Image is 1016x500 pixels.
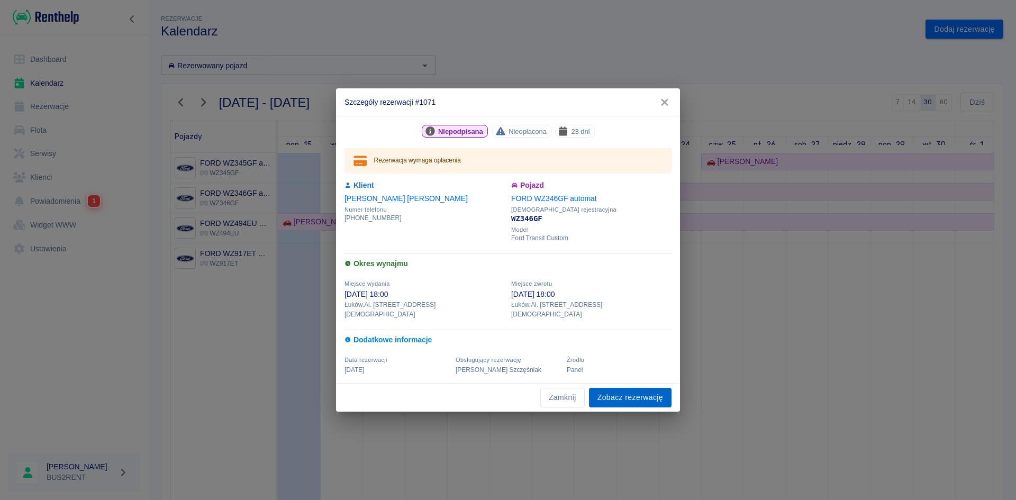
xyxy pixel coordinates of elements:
[344,213,505,223] p: [PHONE_NUMBER]
[511,180,672,191] h6: Pojazd
[511,300,672,319] p: Łuków , Al. [STREET_ADDRESS][DEMOGRAPHIC_DATA]
[344,357,387,363] span: Data rezerwacji
[511,194,597,203] a: FORD WZ346GF automat
[589,388,672,407] a: Zobacz rezerwację
[344,258,672,269] h6: Okres wynajmu
[567,357,584,363] span: Żrodło
[456,365,560,375] p: [PERSON_NAME] Szczęśniak
[511,206,672,213] span: [DEMOGRAPHIC_DATA] rejestracyjna
[511,233,672,243] p: Ford Transit Custom
[567,365,672,375] p: Panel
[567,126,594,137] span: 23 dni
[336,88,680,116] h2: Szczegóły rezerwacji #1071
[344,289,505,300] p: [DATE] 18:00
[504,126,551,137] span: Nieopłacona
[511,226,672,233] span: Model
[344,206,505,213] span: Numer telefonu
[511,289,672,300] p: [DATE] 18:00
[344,194,468,203] a: [PERSON_NAME] [PERSON_NAME]
[344,180,505,191] h6: Klient
[344,334,672,346] h6: Dodatkowe informacje
[456,357,521,363] span: Obsługujący rezerwację
[374,151,461,170] div: Rezerwacja wymaga opłacenia
[540,388,585,407] button: Zamknij
[434,126,487,137] span: Niepodpisana
[511,213,672,224] p: WZ346GF
[344,300,505,319] p: Łuków , Al. [STREET_ADDRESS][DEMOGRAPHIC_DATA]
[344,280,390,287] span: Miejsce wydania
[511,280,552,287] span: Miejsce zwrotu
[344,365,449,375] p: [DATE]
